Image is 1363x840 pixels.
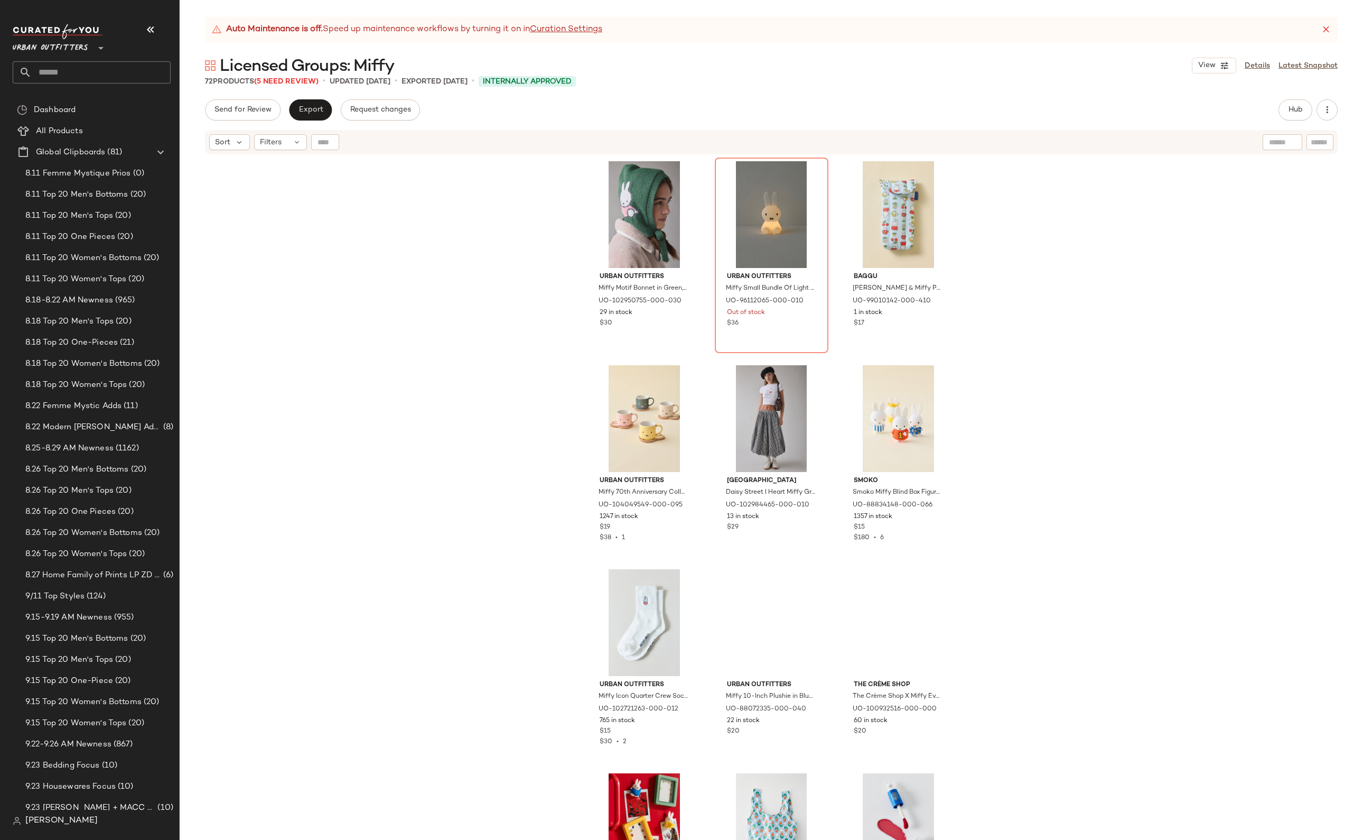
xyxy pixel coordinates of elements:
[25,400,122,412] span: 8.22 Femme Mystic Adds
[214,106,272,114] span: Send for Review
[1288,106,1303,114] span: Hub
[25,675,113,687] span: 9.15 Top 20 One-Piece
[854,534,870,541] span: $180
[854,319,864,328] span: $17
[1198,61,1216,70] span: View
[100,760,118,772] span: (10)
[205,99,281,121] button: Send for Review
[25,231,115,243] span: 8.11 Top 20 One Pieces
[25,781,116,793] span: 9.23 Housewares Focus
[254,78,319,86] span: (5 Need Review)
[226,23,323,36] strong: Auto Maintenance is off.
[127,548,145,560] span: (20)
[599,297,681,306] span: UO-102950755-000-030
[115,231,133,243] span: (20)
[1245,60,1270,71] a: Details
[25,168,131,180] span: 8.11 Femme Mystique Prios
[25,548,127,560] span: 8.26 Top 20 Women's Tops
[726,297,804,306] span: UO-96112065-000-010
[854,680,943,690] span: The Crème Shop
[330,76,390,87] p: updated [DATE]
[25,189,128,201] span: 8.11 Top 20 Men's Bottoms
[215,137,230,148] span: Sort
[880,534,884,541] span: 6
[131,168,144,180] span: (0)
[142,696,160,708] span: (20)
[13,24,102,39] img: cfy_white_logo.C9jOOHJF.svg
[600,716,635,726] span: 765 in stock
[25,739,111,751] span: 9.22-9.26 AM Newness
[600,319,612,328] span: $30
[870,534,880,541] span: •
[726,705,806,714] span: UO-88072335-000-040
[25,633,128,645] span: 9.15 Top 20 Men's Bottoms
[25,273,126,285] span: 8.11 Top 20 Women's Tops
[25,815,98,827] span: [PERSON_NAME]
[205,60,216,71] img: svg%3e
[36,146,105,159] span: Global Clipboards
[591,161,697,268] img: 102950755_030_b
[25,802,155,814] span: 9.23 [PERSON_NAME] + MACC + Men's Shoes Focus
[161,421,173,433] span: (8)
[205,76,319,87] div: Products
[854,476,943,486] span: Smoko
[25,527,142,539] span: 8.26 Top 20 Women's Bottoms
[113,210,131,222] span: (20)
[726,692,815,701] span: Miffy 10-Inch Plushie in Blue at Urban Outfitters
[142,252,160,264] span: (20)
[25,421,161,433] span: 8.22 Modern [PERSON_NAME] Adds
[25,464,129,476] span: 8.26 Top 20 Men's Bottoms
[599,692,688,701] span: Miffy Icon Quarter Crew Sock in Cream, Women's at Urban Outfitters
[142,527,160,539] span: (20)
[854,716,888,726] span: 60 in stock
[129,464,147,476] span: (20)
[25,379,127,391] span: 8.18 Top 20 Women's Tops
[205,78,213,86] span: 72
[395,75,397,88] span: •
[13,36,88,55] span: Urban Outfitters
[114,485,132,497] span: (20)
[350,106,411,114] span: Request changes
[128,633,146,645] span: (20)
[289,99,332,121] button: Export
[727,716,760,726] span: 22 in stock
[600,476,689,486] span: Urban Outfitters
[599,284,688,293] span: Miffy Motif Bonnet in Green, Women's at Urban Outfitters
[727,680,816,690] span: Urban Outfitters
[600,680,689,690] span: Urban Outfitters
[25,294,113,307] span: 8.18-8.22 AM Newness
[726,488,815,497] span: Daisy Street I Heart Miffy Graphic Baby Tee in White, Women's at Urban Outfitters
[25,210,113,222] span: 8.11 Top 20 Men's Tops
[622,534,625,541] span: 1
[854,512,892,522] span: 1357 in stock
[25,506,116,518] span: 8.26 Top 20 One Pieces
[854,523,865,532] span: $15
[853,705,937,714] span: UO-100932516-000-000
[600,272,689,282] span: Urban Outfitters
[612,739,623,745] span: •
[854,272,943,282] span: BAGGU
[116,781,134,793] span: (10)
[530,23,602,36] a: Curation Settings
[599,705,678,714] span: UO-102721263-000-012
[126,273,144,285] span: (20)
[25,612,112,624] span: 9.15-9.19 AM Newness
[402,76,468,87] p: Exported [DATE]
[220,56,394,77] span: Licensed Groups: Miffy
[727,272,816,282] span: Urban Outfitters
[591,569,697,676] img: 102721263_012_b
[116,506,134,518] span: (20)
[600,523,610,532] span: $19
[25,316,114,328] span: 8.18 Top 20 Men's Tops
[591,365,697,472] img: 104049549_095_b
[25,717,126,730] span: 9.15 Top 20 Women's Tops
[161,569,173,581] span: (6)
[126,717,144,730] span: (20)
[298,106,323,114] span: Export
[114,316,132,328] span: (20)
[25,337,118,349] span: 8.18 Top 20 One-Pieces
[341,99,420,121] button: Request changes
[1192,58,1236,73] button: View
[600,727,611,736] span: $15
[727,308,765,318] span: Out of stock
